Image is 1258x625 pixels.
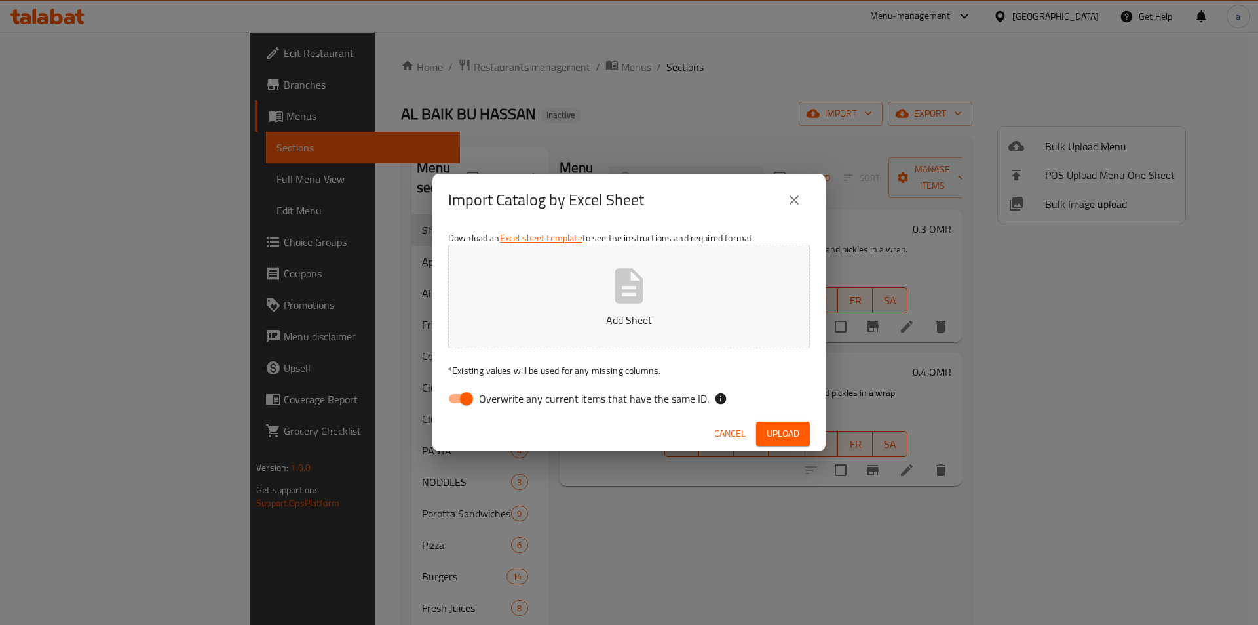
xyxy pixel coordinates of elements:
button: Add Sheet [448,245,810,348]
p: Add Sheet [468,312,790,328]
h2: Import Catalog by Excel Sheet [448,190,644,211]
span: Upload [767,426,799,442]
a: Excel sheet template [500,230,582,247]
span: Overwrite any current items that have the same ID. [479,391,709,407]
span: Cancel [714,426,746,442]
button: Cancel [709,422,751,446]
button: Upload [756,422,810,446]
div: Download an to see the instructions and required format. [432,226,826,416]
p: Existing values will be used for any missing columns. [448,364,810,377]
svg: If the overwrite option isn't selected, then the items that match an existing ID will be ignored ... [714,392,727,405]
button: close [778,184,810,216]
